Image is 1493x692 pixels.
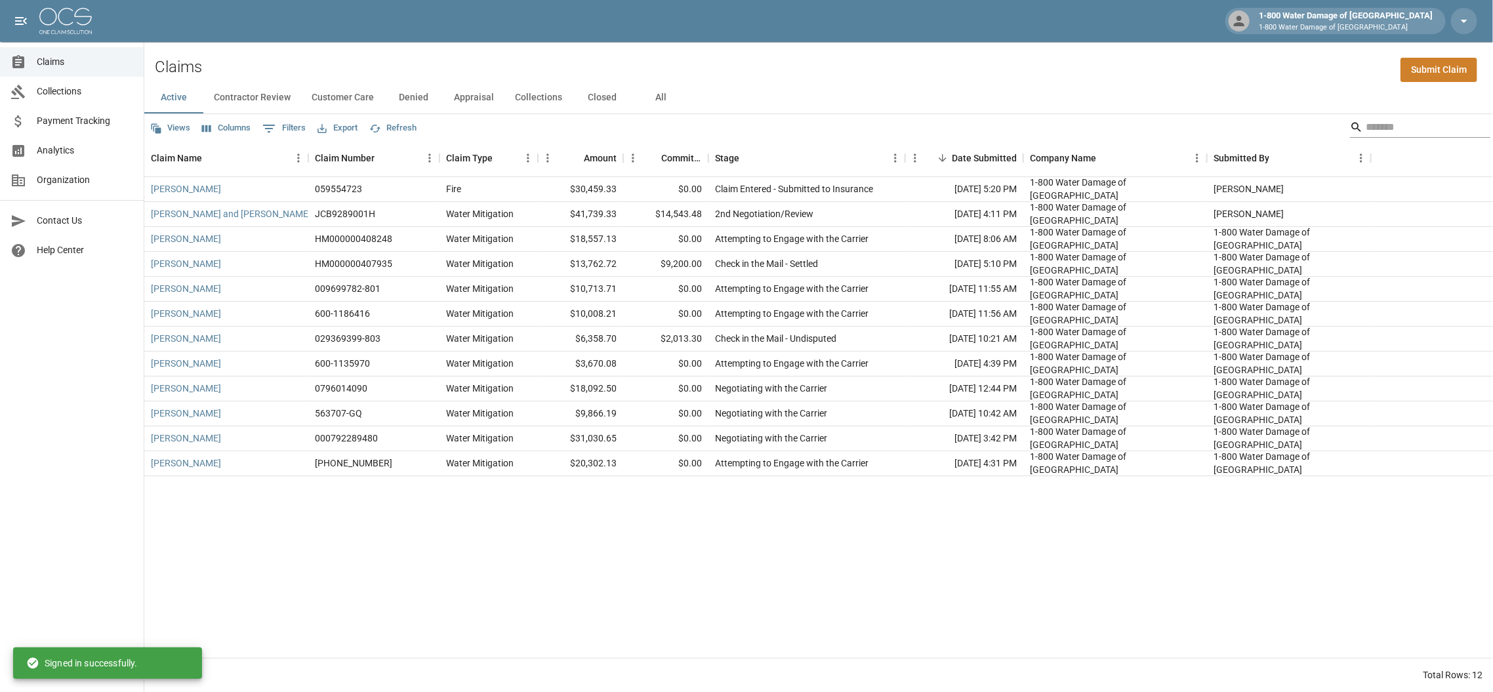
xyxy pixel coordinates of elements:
[538,352,623,377] div: $3,670.08
[715,432,827,445] div: Negotiating with the Carrier
[1350,117,1490,140] div: Search
[151,182,221,195] a: [PERSON_NAME]
[1214,350,1364,377] div: 1-800 Water Damage of Athens
[151,357,221,370] a: [PERSON_NAME]
[715,257,818,270] div: Check in the Mail - Settled
[147,118,194,138] button: Views
[538,327,623,352] div: $6,358.70
[39,8,92,34] img: ocs-logo-white-transparent.png
[1214,275,1364,302] div: 1-800 Water Damage of Athens
[623,302,708,327] div: $0.00
[446,207,514,220] div: Water Mitigation
[623,327,708,352] div: $2,013.30
[1401,58,1477,82] a: Submit Claim
[538,227,623,252] div: $18,557.13
[538,451,623,476] div: $20,302.13
[1214,375,1364,401] div: 1-800 Water Damage of Athens
[37,55,133,69] span: Claims
[144,140,308,176] div: Claim Name
[446,307,514,320] div: Water Mitigation
[440,140,538,176] div: Claim Type
[420,148,440,168] button: Menu
[715,407,827,420] div: Negotiating with the Carrier
[315,407,362,420] div: 563707-GQ
[151,257,221,270] a: [PERSON_NAME]
[1214,400,1364,426] div: 1-800 Water Damage of Athens
[1254,9,1438,33] div: 1-800 Water Damage of [GEOGRAPHIC_DATA]
[151,332,221,345] a: [PERSON_NAME]
[715,207,813,220] div: 2nd Negotiation/Review
[446,140,493,176] div: Claim Type
[375,149,393,167] button: Sort
[144,82,203,113] button: Active
[446,232,514,245] div: Water Mitigation
[1423,668,1483,682] div: Total Rows: 12
[493,149,511,167] button: Sort
[37,114,133,128] span: Payment Tracking
[446,457,514,470] div: Water Mitigation
[1214,425,1364,451] div: 1-800 Water Damage of Athens
[623,426,708,451] div: $0.00
[905,227,1023,252] div: [DATE] 8:06 AM
[715,307,869,320] div: Attempting to Engage with the Carrier
[905,177,1023,202] div: [DATE] 5:20 PM
[538,177,623,202] div: $30,459.33
[1214,450,1364,476] div: 1-800 Water Damage of Athens
[446,407,514,420] div: Water Mitigation
[538,252,623,277] div: $13,762.72
[151,432,221,445] a: [PERSON_NAME]
[315,232,392,245] div: HM000000408248
[315,382,367,395] div: 0796014090
[37,85,133,98] span: Collections
[905,252,1023,277] div: [DATE] 5:10 PM
[905,352,1023,377] div: [DATE] 4:39 PM
[905,277,1023,302] div: [DATE] 11:55 AM
[715,282,869,295] div: Attempting to Engage with the Carrier
[202,149,220,167] button: Sort
[37,173,133,187] span: Organization
[538,277,623,302] div: $10,713.71
[151,232,221,245] a: [PERSON_NAME]
[715,357,869,370] div: Attempting to Engage with the Carrier
[1214,182,1284,195] div: Chad Fallows
[155,58,202,77] h2: Claims
[446,282,514,295] div: Water Mitigation
[623,177,708,202] div: $0.00
[315,140,375,176] div: Claim Number
[151,307,221,320] a: [PERSON_NAME]
[151,282,221,295] a: [PERSON_NAME]
[308,140,440,176] div: Claim Number
[573,82,632,113] button: Closed
[905,140,1023,176] div: Date Submitted
[366,118,420,138] button: Refresh
[643,149,661,167] button: Sort
[314,118,361,138] button: Export
[905,377,1023,401] div: [DATE] 12:44 PM
[315,307,370,320] div: 600-1186416
[623,377,708,401] div: $0.00
[518,148,538,168] button: Menu
[886,148,905,168] button: Menu
[315,182,362,195] div: 059554723
[905,327,1023,352] div: [DATE] 10:21 AM
[315,207,375,220] div: JCB9289001H
[708,140,905,176] div: Stage
[315,332,380,345] div: 029369399-803
[37,144,133,157] span: Analytics
[1187,148,1207,168] button: Menu
[538,148,558,168] button: Menu
[446,432,514,445] div: Water Mitigation
[1030,350,1200,377] div: 1-800 Water Damage of Athens
[203,82,301,113] button: Contractor Review
[538,377,623,401] div: $18,092.50
[1207,140,1371,176] div: Submitted By
[1030,450,1200,476] div: 1-800 Water Damage of Athens
[715,232,869,245] div: Attempting to Engage with the Carrier
[1030,226,1200,252] div: 1-800 Water Damage of Athens
[623,140,708,176] div: Committed Amount
[1030,275,1200,302] div: 1-800 Water Damage of Athens
[623,148,643,168] button: Menu
[446,382,514,395] div: Water Mitigation
[905,148,925,168] button: Menu
[1030,140,1096,176] div: Company Name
